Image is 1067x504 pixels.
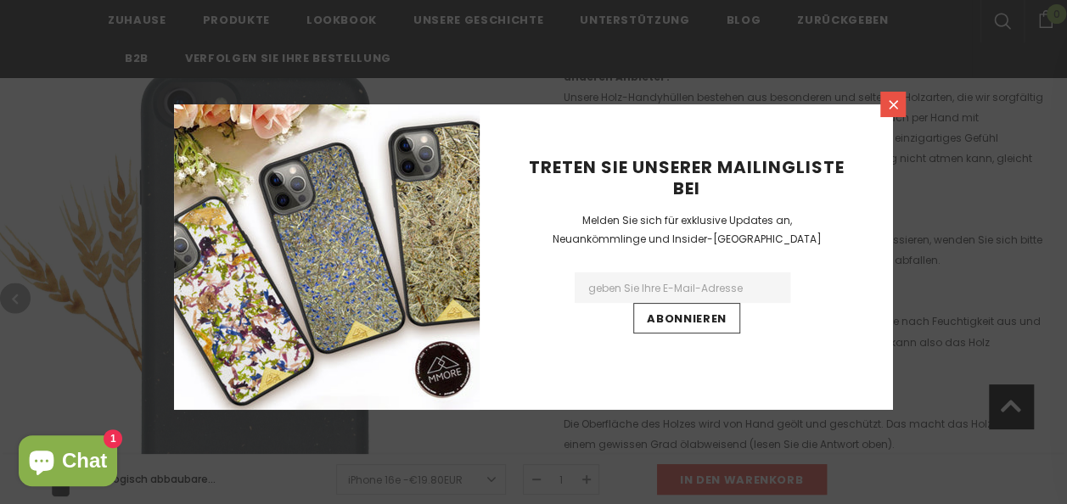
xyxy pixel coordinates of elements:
a: Schließen [880,92,906,117]
inbox-online-store-chat: Onlineshop-Chat von Shopify [14,435,122,490]
input: Abonnieren [633,303,740,333]
span: Treten Sie unserer Mailingliste bei [529,155,845,200]
span: Melden Sie sich für exklusive Updates an, Neuankömmlinge und Insider-[GEOGRAPHIC_DATA] [553,213,822,246]
input: Email Address [575,272,790,303]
